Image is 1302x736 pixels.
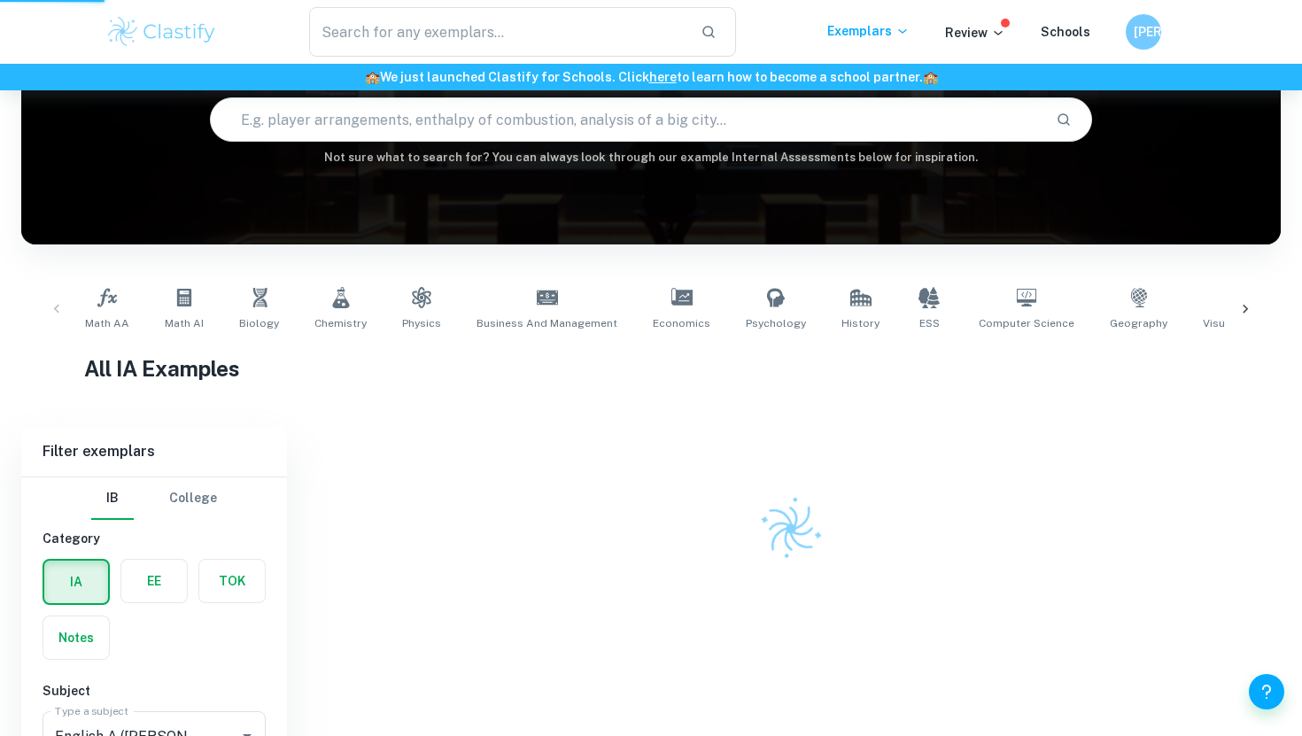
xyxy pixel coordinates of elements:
[309,7,686,57] input: Search for any exemplars...
[43,529,266,548] h6: Category
[841,315,880,331] span: History
[748,486,834,572] img: Clastify logo
[1134,22,1154,42] h6: [PERSON_NAME]
[1249,674,1284,709] button: Help and Feedback
[84,353,1218,384] h1: All IA Examples
[979,315,1074,331] span: Computer Science
[91,477,217,520] div: Filter type choice
[121,560,187,602] button: EE
[827,21,910,41] p: Exemplars
[43,681,266,701] h6: Subject
[43,616,109,659] button: Notes
[923,70,938,84] span: 🏫
[85,315,129,331] span: Math AA
[653,315,710,331] span: Economics
[1041,25,1090,39] a: Schools
[365,70,380,84] span: 🏫
[402,315,441,331] span: Physics
[4,67,1298,87] h6: We just launched Clastify for Schools. Click to learn how to become a school partner.
[477,315,617,331] span: Business and Management
[21,149,1281,167] h6: Not sure what to search for? You can always look through our example Internal Assessments below f...
[165,315,204,331] span: Math AI
[199,560,265,602] button: TOK
[91,477,134,520] button: IB
[1110,315,1167,331] span: Geography
[314,315,367,331] span: Chemistry
[746,315,806,331] span: Psychology
[1049,105,1079,135] button: Search
[44,561,108,603] button: IA
[945,23,1005,43] p: Review
[919,315,940,331] span: ESS
[169,477,217,520] button: College
[105,14,218,50] img: Clastify logo
[649,70,677,84] a: here
[1126,14,1161,50] button: [PERSON_NAME]
[211,95,1041,144] input: E.g. player arrangements, enthalpy of combustion, analysis of a big city...
[21,427,287,476] h6: Filter exemplars
[55,703,128,718] label: Type a subject
[239,315,279,331] span: Biology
